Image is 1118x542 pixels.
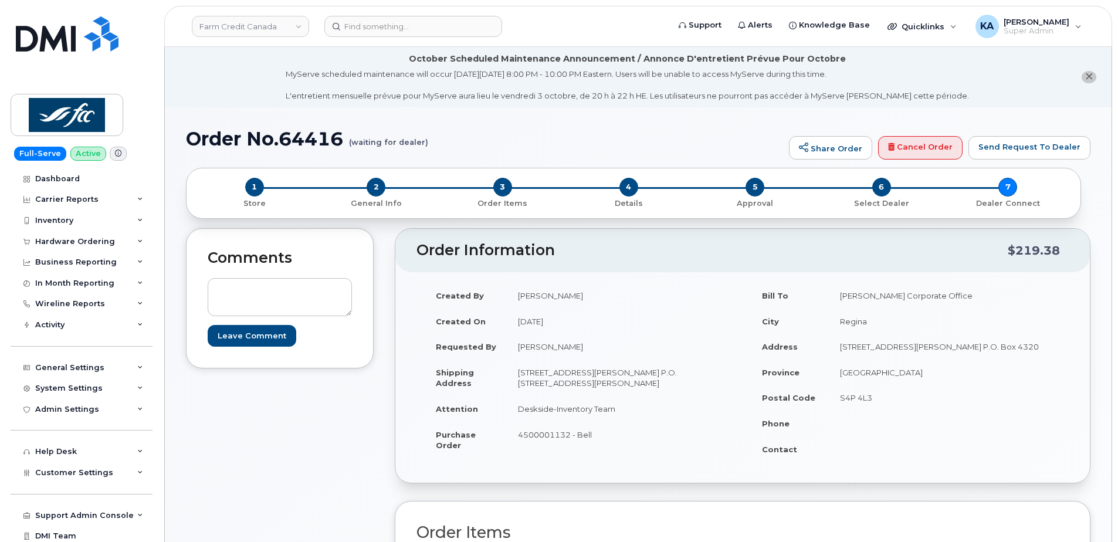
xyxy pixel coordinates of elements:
button: close notification [1082,71,1096,83]
h2: Order Items [416,524,1059,541]
a: 6 Select Dealer [818,197,944,209]
p: Approval [697,198,814,209]
div: $219.38 [1008,239,1060,262]
strong: Shipping Address [436,368,474,388]
strong: Contact [762,445,797,454]
strong: Attention [436,404,478,414]
strong: Address [762,342,798,351]
h2: Order Information [416,242,1008,259]
p: General Info [317,198,434,209]
strong: Phone [762,419,790,428]
td: [STREET_ADDRESS][PERSON_NAME] P.O. [STREET_ADDRESS][PERSON_NAME] [507,360,734,396]
span: 4500001132 - Bell [518,430,592,439]
strong: Province [762,368,799,377]
td: [PERSON_NAME] Corporate Office [829,283,1060,309]
strong: Bill To [762,291,788,300]
a: Send Request To Dealer [968,136,1090,160]
td: [STREET_ADDRESS][PERSON_NAME] P.O. Box 4320 [829,334,1060,360]
p: Store [201,198,308,209]
strong: Postal Code [762,393,815,402]
a: 2 General Info [313,197,439,209]
a: Cancel Order [878,136,963,160]
p: Details [570,198,687,209]
strong: City [762,317,779,326]
span: 3 [493,178,512,197]
small: (waiting for dealer) [349,128,428,147]
h1: Order No.64416 [186,128,783,149]
td: [DATE] [507,309,734,334]
span: 2 [367,178,385,197]
a: 1 Store [196,197,313,209]
a: 3 Order Items [439,197,565,209]
span: 1 [245,178,264,197]
td: S4P 4L3 [829,385,1060,411]
h2: Comments [208,250,352,266]
div: MyServe scheduled maintenance will occur [DATE][DATE] 8:00 PM - 10:00 PM Eastern. Users will be u... [286,69,969,101]
strong: Created On [436,317,486,326]
strong: Created By [436,291,484,300]
strong: Purchase Order [436,430,476,450]
span: 5 [746,178,764,197]
td: [PERSON_NAME] [507,283,734,309]
span: 4 [619,178,638,197]
a: 5 Approval [692,197,818,209]
td: Regina [829,309,1060,334]
a: Share Order [789,136,872,160]
div: October Scheduled Maintenance Announcement / Annonce D'entretient Prévue Pour Octobre [409,53,846,65]
td: [GEOGRAPHIC_DATA] [829,360,1060,385]
a: 4 Details [565,197,692,209]
p: Order Items [444,198,561,209]
p: Select Dealer [823,198,940,209]
td: Deskside-Inventory Team [507,396,734,422]
input: Leave Comment [208,325,296,347]
span: 6 [872,178,891,197]
strong: Requested By [436,342,496,351]
td: [PERSON_NAME] [507,334,734,360]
